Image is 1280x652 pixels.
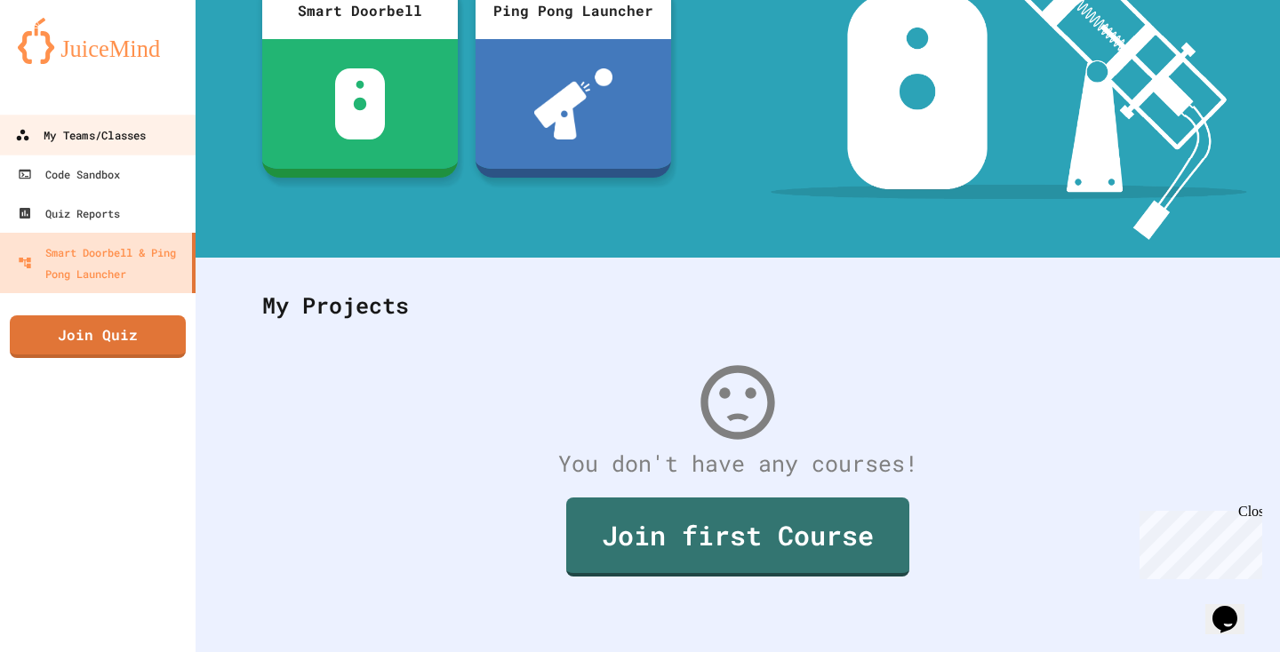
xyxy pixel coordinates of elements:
div: You don't have any courses! [244,447,1231,481]
div: Smart Doorbell & Ping Pong Launcher [18,242,185,284]
a: Join first Course [566,497,909,576]
div: Code Sandbox [18,163,120,185]
div: Quiz Reports [18,203,120,224]
img: ppl-with-ball.png [534,68,613,139]
iframe: chat widget [1132,504,1262,579]
div: My Projects [244,271,1231,340]
div: My Teams/Classes [15,124,146,147]
img: logo-orange.svg [18,18,178,64]
a: Join Quiz [10,315,186,358]
iframe: chat widget [1205,581,1262,634]
div: Chat with us now!Close [7,7,123,113]
img: sdb-white.svg [335,68,386,139]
